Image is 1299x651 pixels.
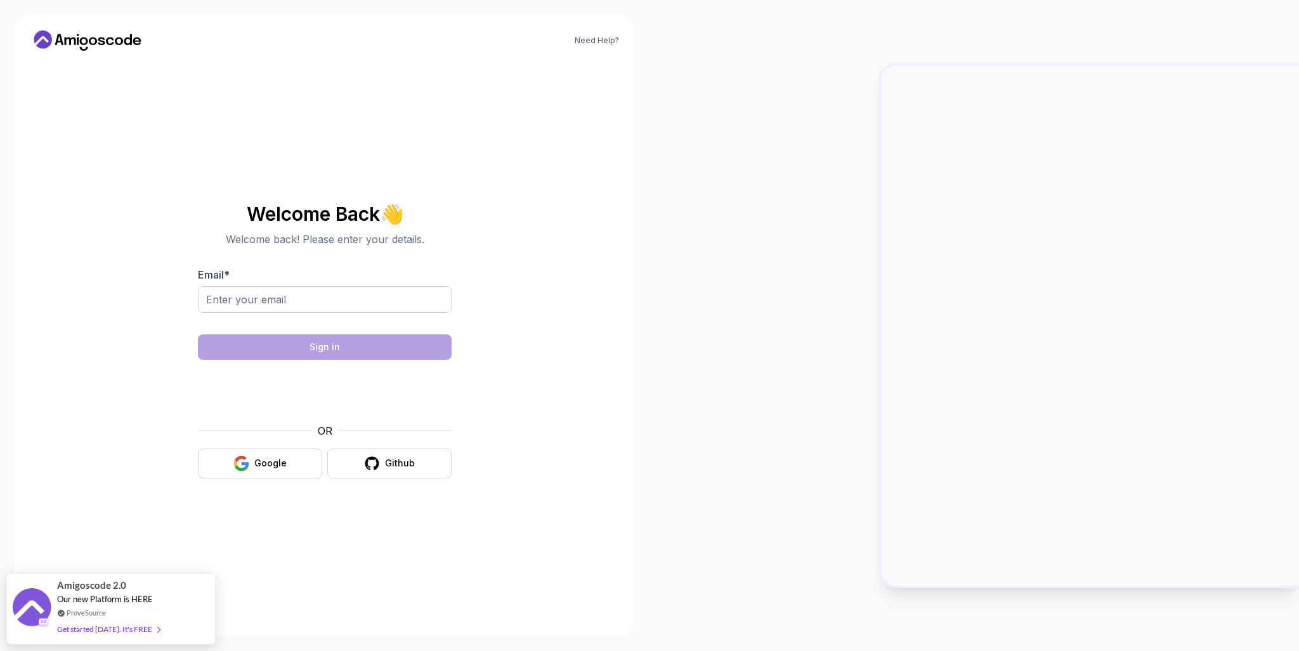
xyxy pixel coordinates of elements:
img: Amigoscode Dashboard [881,65,1299,586]
p: Welcome back! Please enter your details. [198,232,452,247]
iframe: Widget mit Kontrollkästchen für die hCaptcha-Sicherheitsabfrage [229,367,421,416]
a: ProveSource [67,607,106,618]
button: Sign in [198,334,452,360]
input: Enter your email [198,286,452,313]
div: Github [385,457,415,470]
span: Amigoscode 2.0 [57,578,126,593]
button: Github [327,449,452,478]
span: 👋 [379,202,404,225]
div: Google [254,457,287,470]
label: Email * [198,268,230,281]
div: Get started [DATE]. It's FREE [57,622,160,636]
button: Google [198,449,322,478]
span: Our new Platform is HERE [57,594,153,604]
h2: Welcome Back [198,204,452,224]
p: OR [318,423,332,438]
img: provesource social proof notification image [13,588,51,629]
div: Sign in [310,341,340,353]
a: Home link [30,30,145,51]
a: Need Help? [575,36,619,46]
